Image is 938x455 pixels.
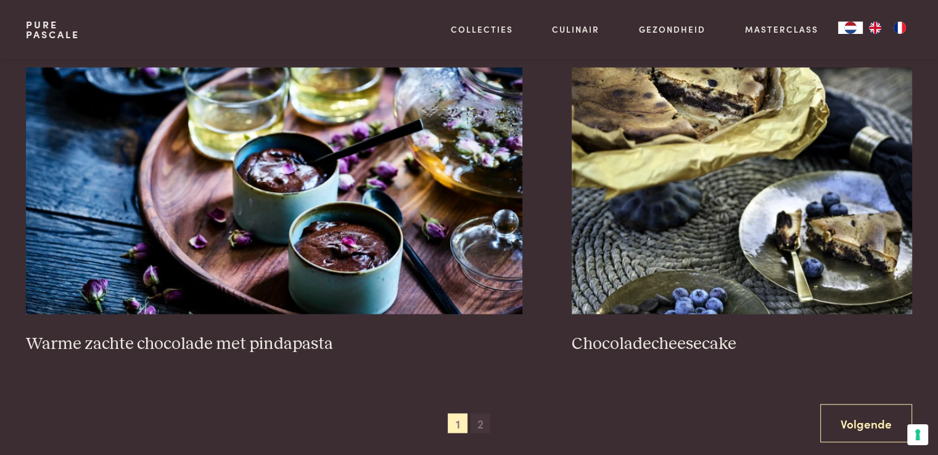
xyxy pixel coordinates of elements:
img: Chocoladecheesecake [572,67,912,314]
a: Culinair [552,23,599,36]
a: FR [887,22,912,34]
a: Collecties [451,23,513,36]
a: Gezondheid [639,23,706,36]
div: Language [838,22,863,34]
ul: Language list [863,22,912,34]
a: Warme zachte chocolade met pindapasta Warme zachte chocolade met pindapasta [26,67,522,355]
span: 1 [448,413,467,433]
a: Masterclass [745,23,818,36]
h3: Chocoladecheesecake [572,333,912,355]
a: NL [838,22,863,34]
a: EN [863,22,887,34]
img: Warme zachte chocolade met pindapasta [26,67,522,314]
aside: Language selected: Nederlands [838,22,912,34]
h3: Warme zachte chocolade met pindapasta [26,333,522,355]
a: PurePascale [26,20,80,39]
button: Uw voorkeuren voor toestemming voor trackingtechnologieën [907,424,928,445]
a: Chocoladecheesecake Chocoladecheesecake [572,67,912,355]
a: Volgende [820,404,912,443]
span: 2 [471,413,490,433]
